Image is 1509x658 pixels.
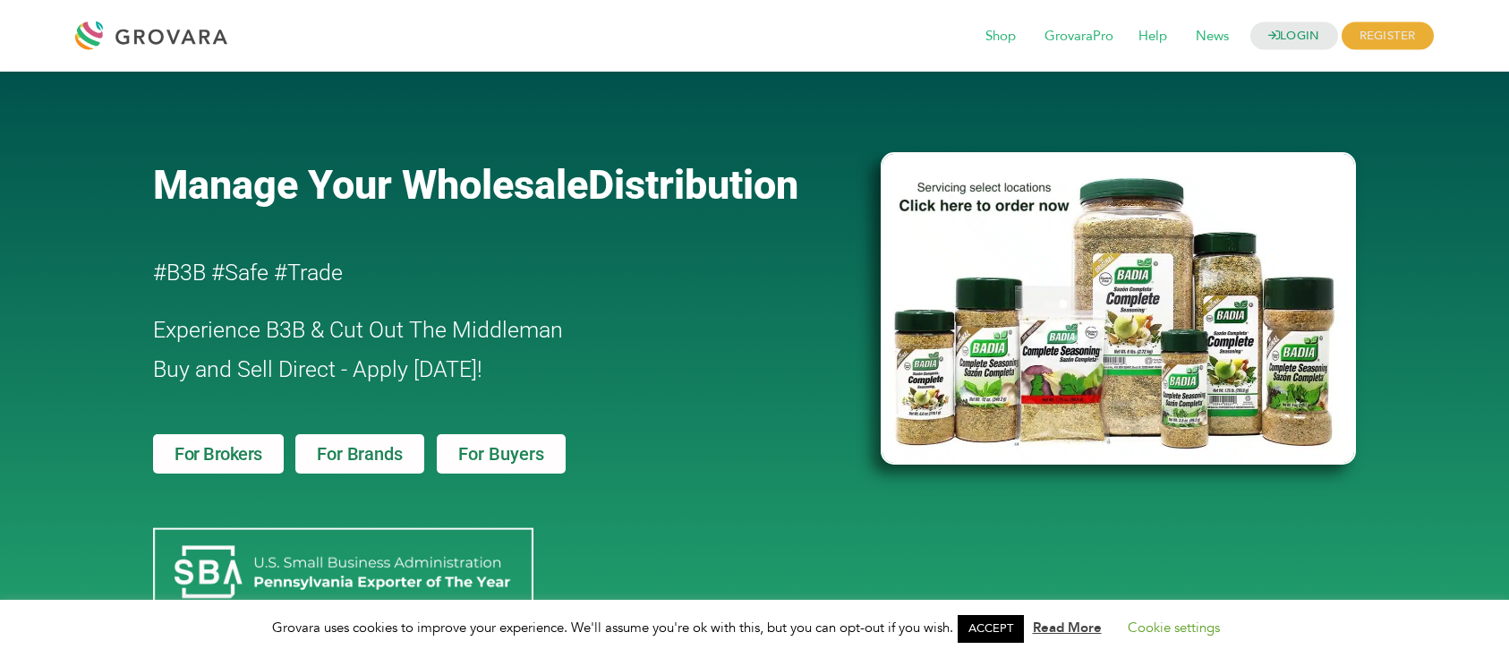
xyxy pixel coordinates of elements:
[1128,619,1220,637] a: Cookie settings
[437,434,566,474] a: For Buyers
[153,317,563,343] span: Experience B3B & Cut Out The Middleman
[1033,619,1102,637] a: Read More
[458,445,544,463] span: For Buyers
[272,619,1238,637] span: Grovara uses cookies to improve your experience. We'll assume you're ok with this, but you can op...
[1126,20,1180,54] span: Help
[153,253,778,293] h2: #B3B #Safe #Trade
[1126,27,1180,47] a: Help
[973,27,1028,47] a: Shop
[1183,27,1241,47] a: News
[153,161,588,209] span: Manage Your Wholesale
[1342,22,1434,50] span: REGISTER
[153,161,851,209] a: Manage Your WholesaleDistribution
[153,356,482,382] span: Buy and Sell Direct - Apply [DATE]!
[1032,27,1126,47] a: GrovaraPro
[1183,20,1241,54] span: News
[1032,20,1126,54] span: GrovaraPro
[153,434,284,474] a: For Brokers
[295,434,423,474] a: For Brands
[1250,22,1338,50] a: LOGIN
[175,445,262,463] span: For Brokers
[317,445,402,463] span: For Brands
[973,20,1028,54] span: Shop
[588,161,798,209] span: Distribution
[958,615,1024,643] a: ACCEPT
